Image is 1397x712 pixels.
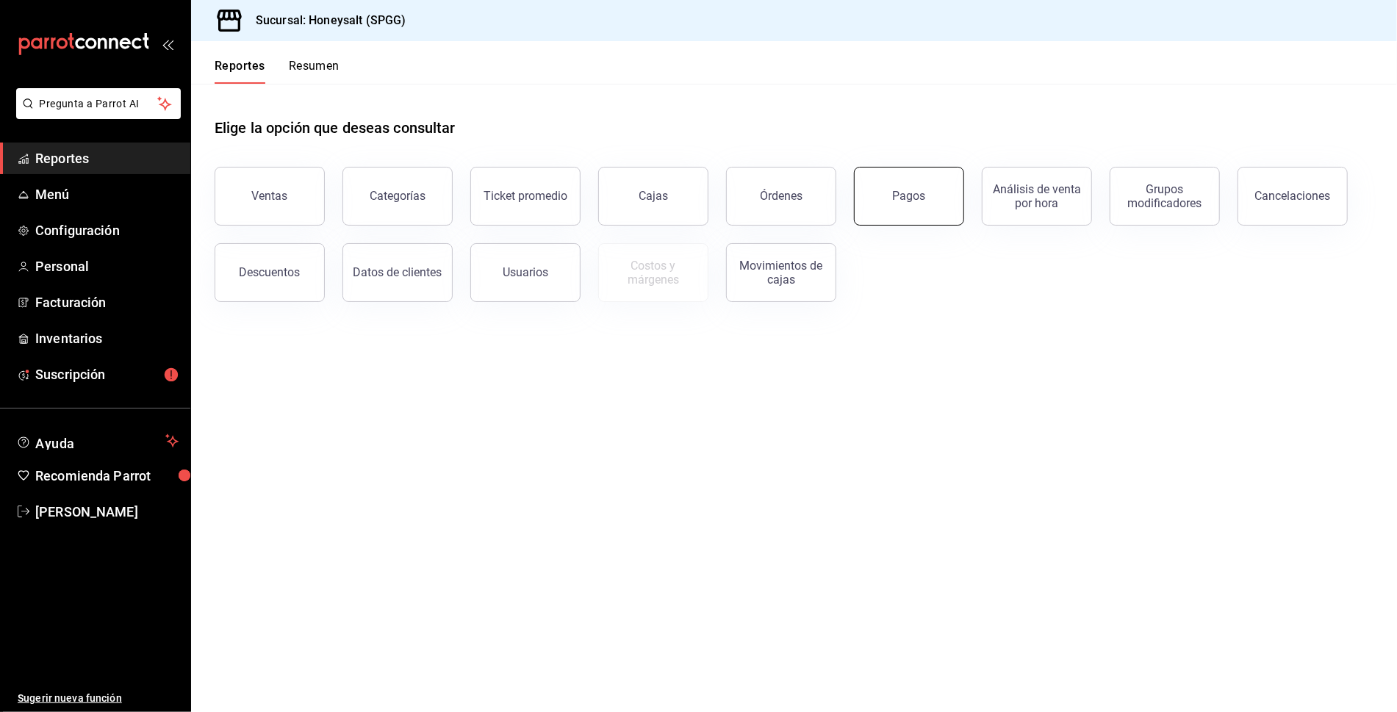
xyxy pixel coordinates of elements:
button: Pagos [854,167,964,226]
button: Órdenes [726,167,836,226]
span: Facturación [35,292,179,312]
div: Descuentos [240,265,301,279]
div: Cajas [639,187,669,205]
button: Pregunta a Parrot AI [16,88,181,119]
span: Suscripción [35,364,179,384]
span: Recomienda Parrot [35,466,179,486]
div: Ticket promedio [484,189,567,203]
button: Usuarios [470,243,581,302]
div: Pagos [893,189,926,203]
div: Cancelaciones [1255,189,1331,203]
button: Movimientos de cajas [726,243,836,302]
button: Reportes [215,59,265,84]
div: Datos de clientes [353,265,442,279]
a: Pregunta a Parrot AI [10,107,181,122]
div: Ventas [252,189,288,203]
span: Inventarios [35,328,179,348]
span: Sugerir nueva función [18,691,179,706]
button: Resumen [289,59,340,84]
span: Configuración [35,220,179,240]
span: Pregunta a Parrot AI [40,96,158,112]
span: Personal [35,256,179,276]
div: Costos y márgenes [608,259,699,287]
a: Cajas [598,167,708,226]
button: Descuentos [215,243,325,302]
div: navigation tabs [215,59,340,84]
button: Grupos modificadores [1110,167,1220,226]
div: Movimientos de cajas [736,259,827,287]
div: Categorías [370,189,425,203]
button: open_drawer_menu [162,38,173,50]
button: Categorías [342,167,453,226]
span: Menú [35,184,179,204]
h1: Elige la opción que deseas consultar [215,117,456,139]
button: Contrata inventarios para ver este reporte [598,243,708,302]
button: Cancelaciones [1238,167,1348,226]
button: Análisis de venta por hora [982,167,1092,226]
div: Órdenes [760,189,802,203]
span: Reportes [35,148,179,168]
div: Análisis de venta por hora [991,182,1082,210]
span: [PERSON_NAME] [35,502,179,522]
div: Usuarios [503,265,548,279]
button: Ventas [215,167,325,226]
div: Grupos modificadores [1119,182,1210,210]
button: Datos de clientes [342,243,453,302]
button: Ticket promedio [470,167,581,226]
h3: Sucursal: Honeysalt (SPGG) [244,12,406,29]
span: Ayuda [35,432,159,450]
